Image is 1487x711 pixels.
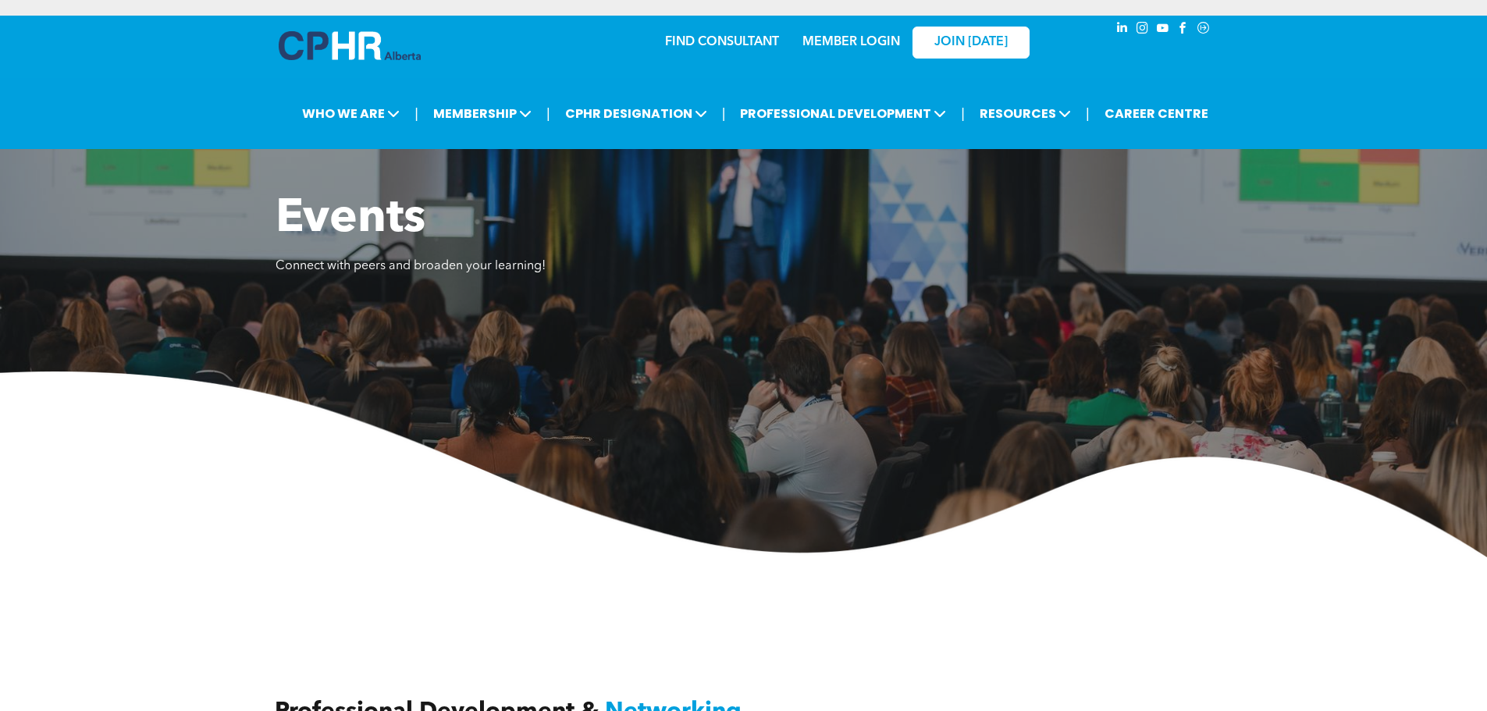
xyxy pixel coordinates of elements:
[1100,99,1213,128] a: CAREER CENTRE
[961,98,965,130] li: |
[414,98,418,130] li: |
[934,35,1008,50] span: JOIN [DATE]
[665,36,779,48] a: FIND CONSULTANT
[975,99,1076,128] span: RESOURCES
[1114,20,1131,41] a: linkedin
[276,260,546,272] span: Connect with peers and broaden your learning!
[1086,98,1090,130] li: |
[735,99,951,128] span: PROFESSIONAL DEVELOPMENT
[1134,20,1151,41] a: instagram
[279,31,421,60] img: A blue and white logo for cp alberta
[297,99,404,128] span: WHO WE ARE
[1175,20,1192,41] a: facebook
[276,196,425,243] span: Events
[1195,20,1212,41] a: Social network
[802,36,900,48] a: MEMBER LOGIN
[429,99,536,128] span: MEMBERSHIP
[912,27,1030,59] a: JOIN [DATE]
[560,99,712,128] span: CPHR DESIGNATION
[546,98,550,130] li: |
[1154,20,1172,41] a: youtube
[722,98,726,130] li: |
